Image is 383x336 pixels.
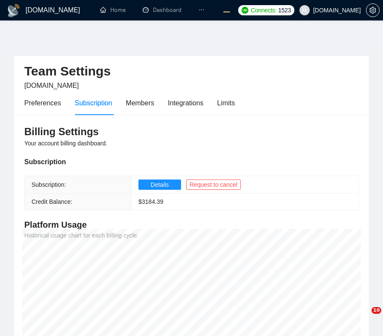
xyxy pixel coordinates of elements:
span: setting [366,7,379,14]
span: Request to cancel [190,180,237,189]
a: setting [366,7,380,14]
img: upwork-logo.png [242,7,248,14]
button: Details [138,180,181,190]
div: Integrations [168,98,204,108]
button: setting [366,3,380,17]
button: Request to cancel [186,180,241,190]
h2: Team Settings [24,63,359,80]
div: Members [126,98,154,108]
iframe: Intercom live chat [354,307,374,327]
span: $ 3184.39 [138,198,163,205]
a: dashboardDashboard [143,6,181,14]
span: 10 [371,307,381,314]
div: Subscription [24,156,359,167]
span: Subscription: [32,181,66,188]
img: logo [7,4,20,17]
span: Connects: [251,6,276,15]
h4: Platform Usage [24,219,359,231]
div: Preferences [24,98,61,108]
span: 1523 [278,6,291,15]
span: user [302,7,308,13]
h3: Billing Settings [24,125,359,139]
a: homeHome [100,6,126,14]
span: [DOMAIN_NAME] [24,82,79,89]
div: Subscription [75,98,112,108]
span: Credit Balance: [32,198,72,205]
span: Your account billing dashboard. [24,140,107,147]
span: ellipsis [199,7,204,13]
div: Limits [217,98,235,108]
span: Details [151,180,169,189]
